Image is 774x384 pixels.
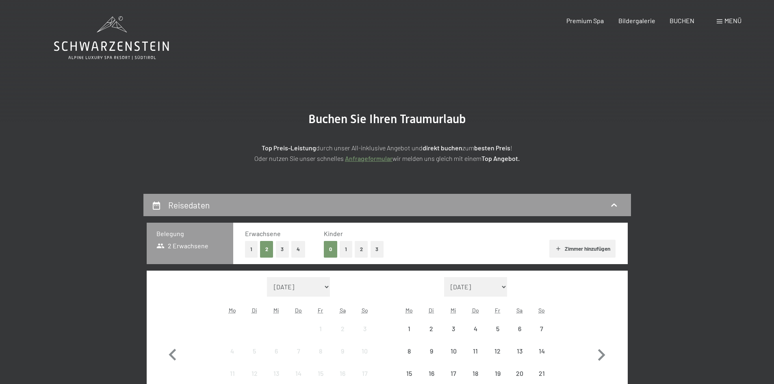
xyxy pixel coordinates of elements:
div: Anreise nicht möglich [464,340,486,362]
span: Kinder [324,230,343,237]
div: Sun Sep 14 2025 [531,340,553,362]
div: Wed Aug 06 2025 [265,340,287,362]
div: Fri Aug 01 2025 [310,318,332,340]
abbr: Dienstag [429,307,434,314]
abbr: Montag [229,307,236,314]
a: Premium Spa [566,17,604,24]
div: 14 [531,348,552,368]
div: Anreise nicht möglich [288,340,310,362]
a: Anfrageformular [345,154,392,162]
button: 0 [324,241,337,258]
button: 3 [276,241,289,258]
span: 2 Erwachsene [156,241,209,250]
div: 6 [266,348,286,368]
div: Anreise nicht möglich [509,340,531,362]
div: 6 [509,325,530,346]
div: 1 [310,325,331,346]
div: Anreise nicht möglich [442,318,464,340]
div: 9 [332,348,353,368]
div: Anreise nicht möglich [332,340,353,362]
h2: Reisedaten [168,200,210,210]
div: Anreise nicht möglich [531,340,553,362]
div: Mon Aug 04 2025 [221,340,243,362]
div: 11 [465,348,486,368]
div: 5 [487,325,507,346]
div: 10 [443,348,464,368]
strong: direkt buchen [423,144,462,152]
div: Tue Sep 02 2025 [421,318,442,340]
div: Thu Sep 04 2025 [464,318,486,340]
button: 2 [355,241,368,258]
div: 8 [310,348,331,368]
div: 1 [399,325,419,346]
div: Anreise nicht möglich [221,340,243,362]
strong: besten Preis [474,144,510,152]
abbr: Freitag [495,307,500,314]
abbr: Samstag [516,307,523,314]
div: Anreise nicht möglich [353,340,375,362]
div: 13 [509,348,530,368]
div: 4 [222,348,243,368]
div: Anreise nicht möglich [353,318,375,340]
abbr: Donnerstag [295,307,302,314]
button: 1 [340,241,352,258]
div: 7 [531,325,552,346]
div: 3 [443,325,464,346]
div: 2 [421,325,442,346]
div: Fri Sep 12 2025 [486,340,508,362]
button: 4 [291,241,305,258]
strong: Top Preis-Leistung [262,144,316,152]
div: Wed Sep 03 2025 [442,318,464,340]
div: 9 [421,348,442,368]
div: Anreise nicht möglich [243,340,265,362]
button: 2 [260,241,273,258]
div: Anreise nicht möglich [310,340,332,362]
div: Anreise nicht möglich [486,340,508,362]
button: 3 [371,241,384,258]
div: 5 [244,348,265,368]
abbr: Mittwoch [273,307,279,314]
p: durch unser All-inklusive Angebot und zum ! Oder nutzen Sie unser schnelles wir melden uns gleich... [184,143,590,163]
abbr: Sonntag [538,307,545,314]
div: 7 [288,348,309,368]
div: Anreise nicht möglich [486,318,508,340]
div: Wed Sep 10 2025 [442,340,464,362]
span: Erwachsene [245,230,281,237]
abbr: Sonntag [362,307,368,314]
a: BUCHEN [670,17,694,24]
div: Anreise nicht möglich [265,340,287,362]
div: Sat Sep 13 2025 [509,340,531,362]
div: Sun Aug 03 2025 [353,318,375,340]
div: Anreise nicht möglich [421,318,442,340]
div: Thu Sep 11 2025 [464,340,486,362]
div: Fri Sep 05 2025 [486,318,508,340]
abbr: Dienstag [252,307,257,314]
div: Thu Aug 07 2025 [288,340,310,362]
strong: Top Angebot. [481,154,520,162]
div: Mon Sep 01 2025 [398,318,420,340]
div: Anreise nicht möglich [421,340,442,362]
button: 1 [245,241,258,258]
abbr: Freitag [318,307,323,314]
div: Anreise nicht möglich [332,318,353,340]
div: Mon Sep 08 2025 [398,340,420,362]
div: 2 [332,325,353,346]
abbr: Samstag [340,307,346,314]
div: Fri Aug 08 2025 [310,340,332,362]
div: Anreise nicht möglich [310,318,332,340]
div: Sun Sep 07 2025 [531,318,553,340]
div: Anreise nicht möglich [398,318,420,340]
div: Tue Sep 09 2025 [421,340,442,362]
abbr: Montag [405,307,413,314]
abbr: Donnerstag [472,307,479,314]
button: Zimmer hinzufügen [549,240,616,258]
a: Bildergalerie [618,17,655,24]
div: Sat Aug 09 2025 [332,340,353,362]
div: 12 [487,348,507,368]
div: Anreise nicht möglich [531,318,553,340]
span: Buchen Sie Ihren Traumurlaub [308,112,466,126]
abbr: Mittwoch [451,307,456,314]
